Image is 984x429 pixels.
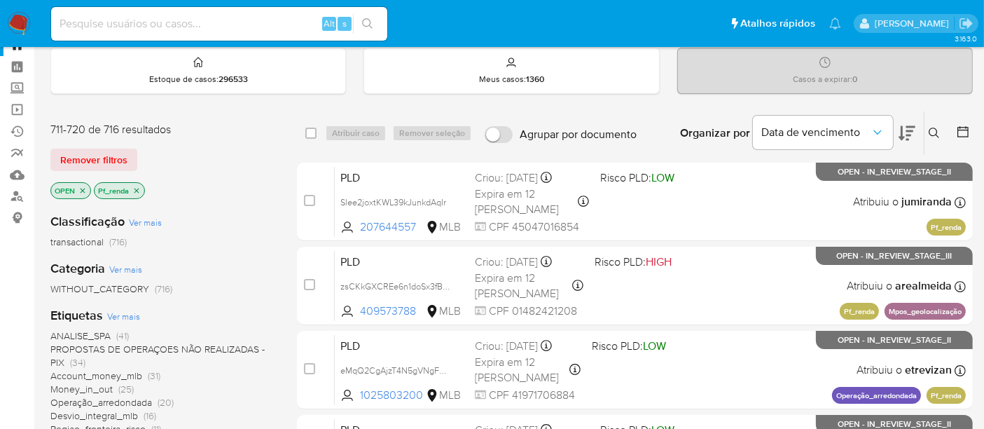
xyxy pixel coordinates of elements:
input: Pesquise usuários ou casos... [51,15,387,33]
a: Sair [959,16,973,31]
p: erico.trevizan@mercadopago.com.br [875,17,954,30]
button: search-icon [353,14,382,34]
span: 3.163.0 [955,33,977,44]
a: Notificações [829,18,841,29]
span: Atalhos rápidos [740,16,815,31]
span: s [342,17,347,30]
span: Alt [324,17,335,30]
